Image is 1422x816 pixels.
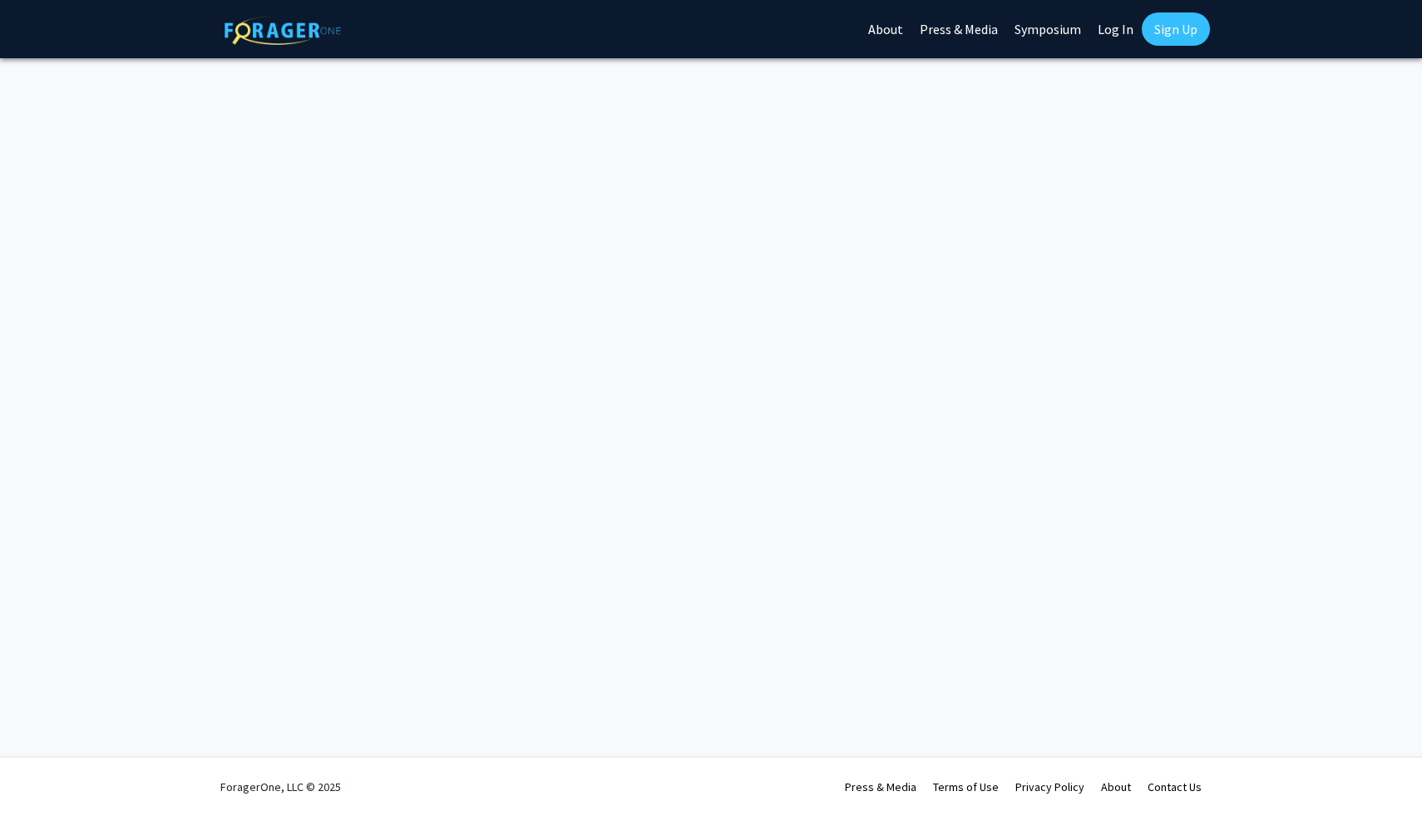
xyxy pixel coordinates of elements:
[225,16,341,45] img: ForagerOne Logo
[1142,12,1210,46] a: Sign Up
[933,779,999,794] a: Terms of Use
[220,758,341,816] div: ForagerOne, LLC © 2025
[1015,779,1084,794] a: Privacy Policy
[1148,779,1202,794] a: Contact Us
[1101,779,1131,794] a: About
[845,779,916,794] a: Press & Media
